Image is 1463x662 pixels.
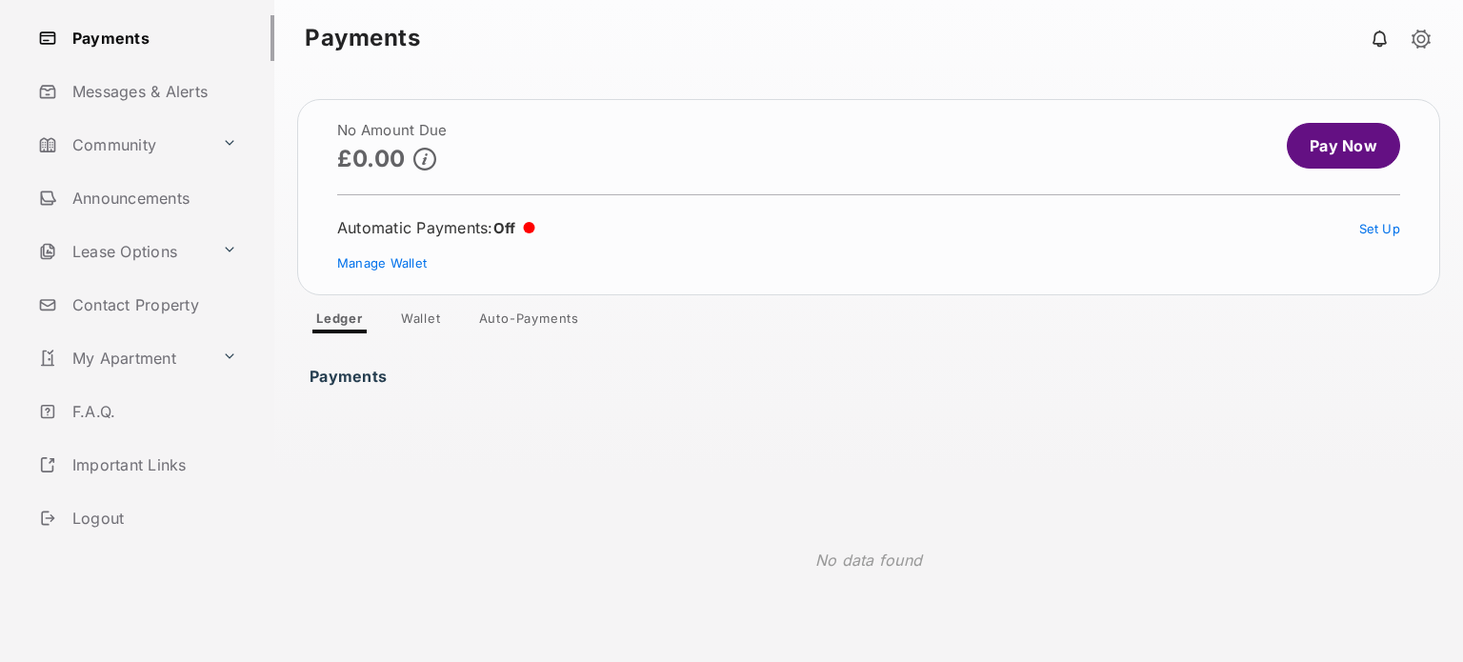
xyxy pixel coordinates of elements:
a: My Apartment [30,335,214,381]
p: £0.00 [337,146,406,171]
div: Automatic Payments : [337,218,535,237]
a: Messages & Alerts [30,69,274,114]
a: Set Up [1359,221,1401,236]
a: Contact Property [30,282,274,328]
a: F.A.Q. [30,389,274,434]
a: Logout [30,495,274,541]
h2: No Amount Due [337,123,447,138]
a: Lease Options [30,229,214,274]
a: Important Links [30,442,245,488]
a: Ledger [301,311,378,333]
a: Wallet [386,311,456,333]
a: Manage Wallet [337,255,427,271]
a: Announcements [30,175,274,221]
a: Payments [30,15,274,61]
p: No data found [815,549,922,572]
h3: Payments [310,368,392,375]
a: Community [30,122,214,168]
a: Auto-Payments [464,311,594,333]
strong: Payments [305,27,420,50]
span: Off [493,219,516,237]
